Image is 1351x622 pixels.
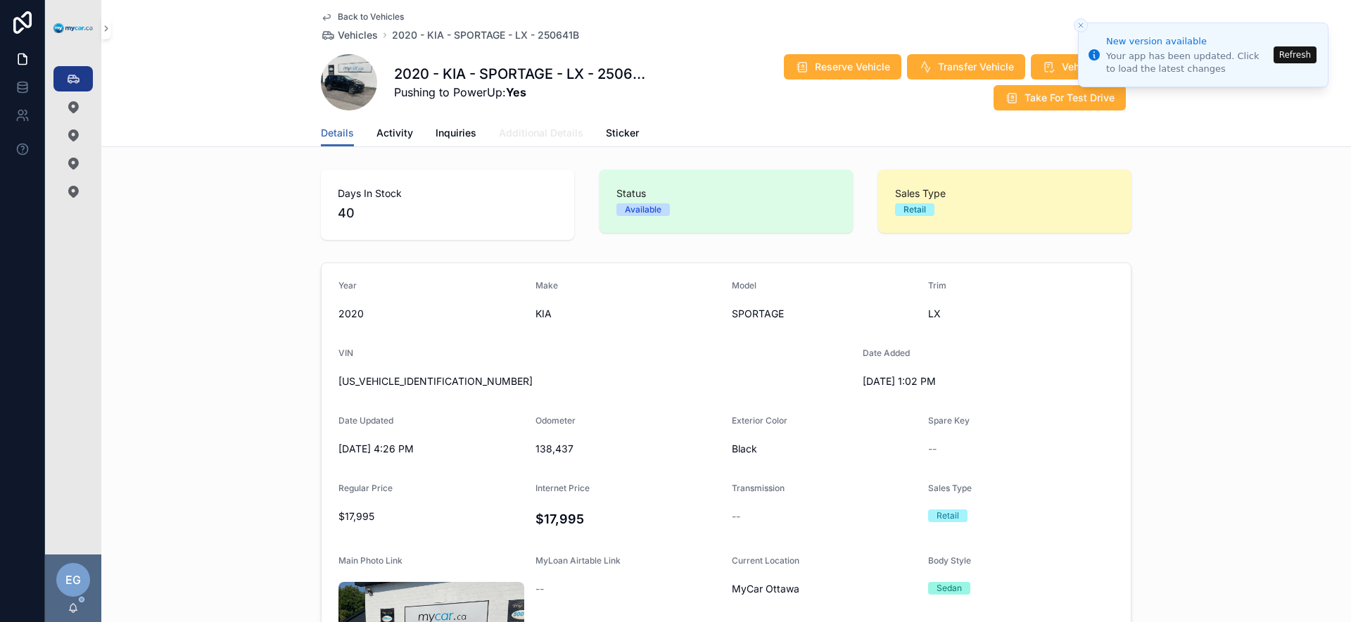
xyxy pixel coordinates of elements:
strong: Yes [506,85,526,99]
span: [US_VEHICLE_IDENTIFICATION_NUMBER] [338,374,851,388]
span: Inquiries [436,126,476,140]
span: -- [535,582,544,596]
span: $17,995 [338,509,524,523]
div: scrollable content [45,56,101,222]
span: Details [321,126,354,140]
h1: 2020 - KIA - SPORTAGE - LX - 250641B [394,64,647,84]
span: LX [928,307,1114,321]
a: 2020 - KIA - SPORTAGE - LX - 250641B [392,28,579,42]
span: Regular Price [338,483,393,493]
span: Trim [928,280,946,291]
span: Date Updated [338,415,393,426]
div: New version available [1106,34,1269,49]
span: Year [338,280,357,291]
a: Additional Details [499,120,583,148]
div: Your app has been updated. Click to load the latest changes [1106,50,1269,75]
span: Sticker [606,126,639,140]
span: Current Location [732,555,799,566]
span: MyLoan Airtable Link [535,555,621,566]
span: Body Style [928,555,971,566]
span: Date Added [863,348,910,358]
div: Sedan [937,582,962,595]
span: Transmission [732,483,785,493]
span: Make [535,280,558,291]
button: Refresh [1274,46,1317,63]
span: 40 [338,203,557,223]
span: Odometer [535,415,576,426]
span: [DATE] 1:02 PM [863,374,1048,388]
span: Model [732,280,756,291]
span: MyCar Ottawa [732,582,799,596]
span: [DATE] 4:26 PM [338,442,524,456]
span: Status [616,186,836,201]
img: App logo [53,23,93,34]
span: Activity [376,126,413,140]
span: 2020 [338,307,524,321]
span: Main Photo Link [338,555,402,566]
a: Activity [376,120,413,148]
span: Vehicle Sold [1062,60,1120,74]
span: EG [65,571,81,588]
span: KIA [535,307,721,321]
span: Black [732,442,917,456]
span: SPORTAGE [732,307,917,321]
a: Vehicles [321,28,378,42]
a: Sticker [606,120,639,148]
span: Vehicles [338,28,378,42]
span: Sales Type [928,483,972,493]
a: Back to Vehicles [321,11,404,23]
a: Inquiries [436,120,476,148]
h4: $17,995 [535,509,721,528]
span: VIN [338,348,353,358]
button: Vehicle Sold [1031,54,1131,80]
span: Reserve Vehicle [815,60,890,74]
span: Exterior Color [732,415,787,426]
span: Additional Details [499,126,583,140]
div: Retail [937,509,959,522]
span: Internet Price [535,483,590,493]
span: Back to Vehicles [338,11,404,23]
span: Days In Stock [338,186,557,201]
button: Reserve Vehicle [784,54,901,80]
span: -- [928,442,937,456]
span: Take For Test Drive [1025,91,1115,105]
a: Details [321,120,354,147]
button: Transfer Vehicle [907,54,1025,80]
span: -- [732,509,740,523]
span: Pushing to PowerUp: [394,84,647,101]
div: Available [625,203,661,216]
span: Spare Key [928,415,970,426]
span: Sales Type [895,186,1115,201]
span: Transfer Vehicle [938,60,1014,74]
span: 138,437 [535,442,721,456]
button: Take For Test Drive [994,85,1126,110]
button: Close toast [1074,18,1088,32]
div: Retail [903,203,926,216]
